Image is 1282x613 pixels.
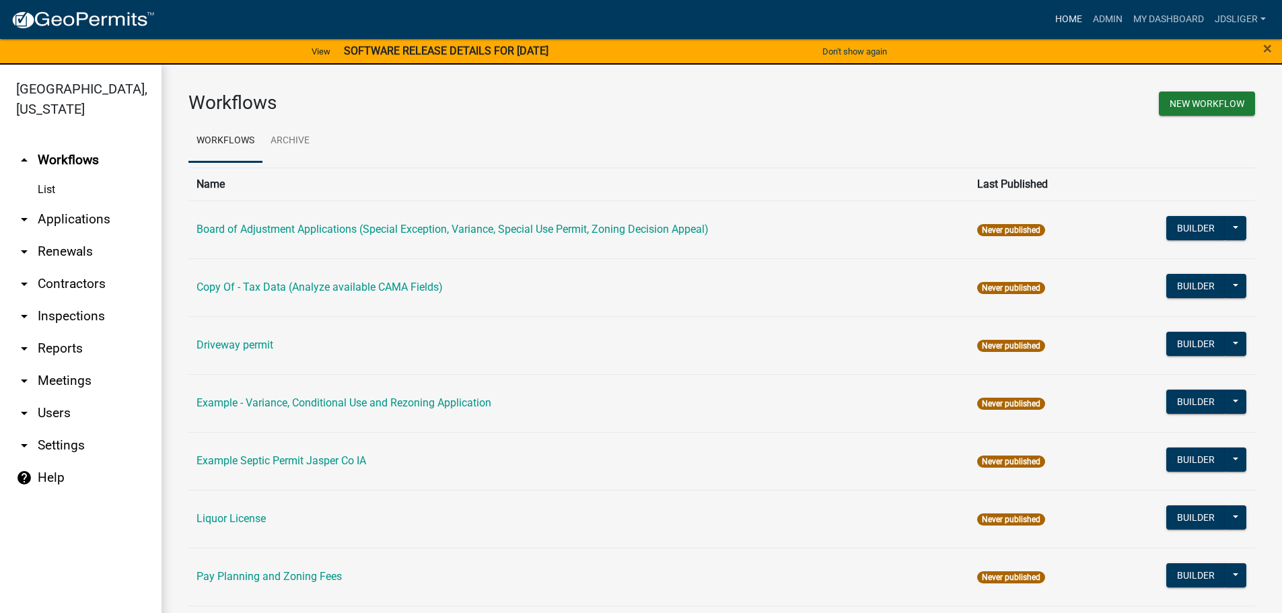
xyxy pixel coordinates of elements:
[977,571,1045,583] span: Never published
[969,168,1111,201] th: Last Published
[16,340,32,357] i: arrow_drop_down
[197,338,273,351] a: Driveway permit
[977,224,1045,236] span: Never published
[16,437,32,454] i: arrow_drop_down
[1166,505,1225,530] button: Builder
[1263,39,1272,58] span: ×
[1088,7,1128,32] a: Admin
[197,512,266,525] a: Liquor License
[197,223,709,236] a: Board of Adjustment Applications (Special Exception, Variance, Special Use Permit, Zoning Decisio...
[16,211,32,227] i: arrow_drop_down
[188,168,969,201] th: Name
[262,120,318,163] a: Archive
[197,454,366,467] a: Example Septic Permit Jasper Co IA
[1263,40,1272,57] button: Close
[197,396,491,409] a: Example - Variance, Conditional Use and Rezoning Application
[1166,447,1225,472] button: Builder
[1128,7,1209,32] a: My Dashboard
[977,282,1045,294] span: Never published
[16,308,32,324] i: arrow_drop_down
[977,398,1045,410] span: Never published
[16,152,32,168] i: arrow_drop_up
[16,373,32,389] i: arrow_drop_down
[1166,274,1225,298] button: Builder
[1159,92,1255,116] button: New Workflow
[306,40,336,63] a: View
[1166,390,1225,414] button: Builder
[16,276,32,292] i: arrow_drop_down
[188,120,262,163] a: Workflows
[344,44,548,57] strong: SOFTWARE RELEASE DETAILS FOR [DATE]
[188,92,712,114] h3: Workflows
[1166,563,1225,587] button: Builder
[977,456,1045,468] span: Never published
[817,40,892,63] button: Don't show again
[16,244,32,260] i: arrow_drop_down
[1166,216,1225,240] button: Builder
[1209,7,1271,32] a: JDSliger
[1166,332,1225,356] button: Builder
[977,513,1045,526] span: Never published
[977,340,1045,352] span: Never published
[1050,7,1088,32] a: Home
[197,281,443,293] a: Copy Of - Tax Data (Analyze available CAMA Fields)
[16,470,32,486] i: help
[197,570,342,583] a: Pay Planning and Zoning Fees
[16,405,32,421] i: arrow_drop_down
